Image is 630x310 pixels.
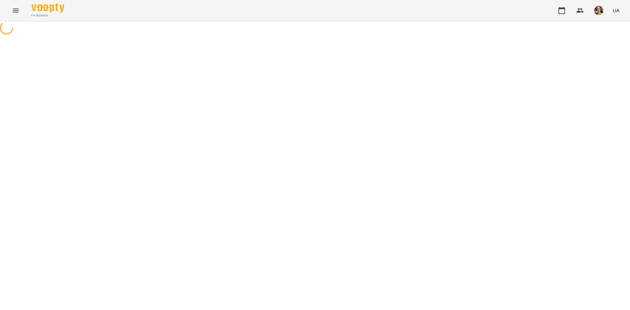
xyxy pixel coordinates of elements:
button: UA [610,4,622,16]
span: For Business [31,13,64,18]
img: aaa0aa5797c5ce11638e7aad685b53dd.jpeg [594,6,603,15]
button: Menu [8,3,24,18]
img: Voopty Logo [31,3,64,13]
span: UA [613,7,619,14]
